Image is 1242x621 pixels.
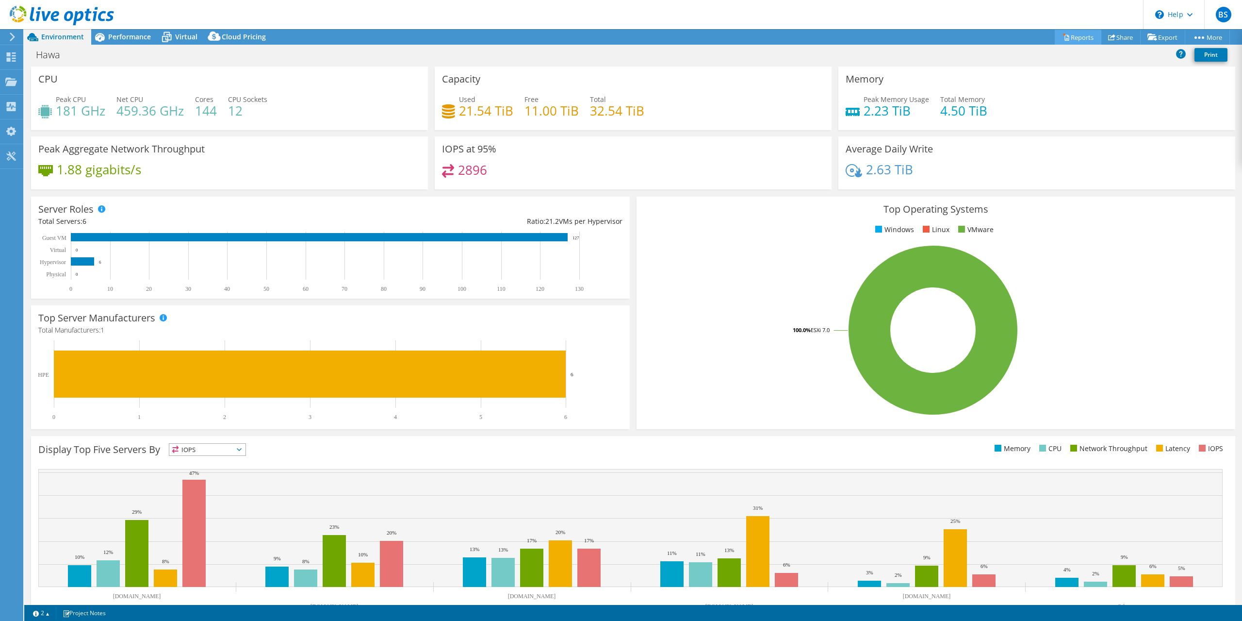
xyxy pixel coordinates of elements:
[950,518,960,524] text: 25%
[38,216,330,227] div: Total Servers:
[358,552,368,557] text: 10%
[575,285,584,292] text: 130
[498,547,508,553] text: 13%
[864,95,929,104] span: Peak Memory Usage
[69,285,72,292] text: 0
[866,570,873,575] text: 3%
[1101,30,1141,45] a: Share
[223,414,226,420] text: 2
[992,443,1030,454] li: Memory
[524,95,539,104] span: Free
[75,554,84,560] text: 10%
[113,593,161,600] text: [DOMAIN_NAME]
[107,285,113,292] text: 10
[108,32,151,41] span: Performance
[26,607,56,619] a: 2
[705,603,753,610] text: [DOMAIN_NAME]
[1149,563,1157,569] text: 6%
[644,204,1228,215] h3: Top Operating Systems
[753,505,763,511] text: 31%
[1154,443,1190,454] li: Latency
[82,217,86,226] span: 6
[41,32,84,41] span: Environment
[1063,567,1071,572] text: 4%
[310,603,359,610] text: [DOMAIN_NAME]
[224,285,230,292] text: 40
[903,593,951,600] text: [DOMAIN_NAME]
[846,144,933,154] h3: Average Daily Write
[50,247,66,253] text: Virtual
[56,95,86,104] span: Peak CPU
[536,285,544,292] text: 120
[76,272,78,277] text: 0
[38,325,622,336] h4: Total Manufacturers:
[811,326,830,334] tspan: ESXi 7.0
[57,164,141,175] h4: 1.88 gigabits/s
[185,285,191,292] text: 30
[38,204,94,215] h3: Server Roles
[420,285,425,292] text: 90
[138,414,141,420] text: 1
[667,550,677,556] text: 11%
[846,74,883,84] h3: Memory
[1140,30,1185,45] a: Export
[470,546,479,552] text: 13%
[1178,565,1185,571] text: 5%
[52,414,55,420] text: 0
[981,563,988,569] text: 6%
[330,216,622,227] div: Ratio: VMs per Hypervisor
[32,50,75,60] h1: Hawa
[940,95,985,104] span: Total Memory
[459,95,475,104] span: Used
[1068,443,1147,454] li: Network Throughput
[38,144,205,154] h3: Peak Aggregate Network Throughput
[169,444,245,455] span: IOPS
[572,235,579,240] text: 127
[442,74,480,84] h3: Capacity
[524,105,579,116] h4: 11.00 TiB
[189,470,199,476] text: 47%
[38,74,58,84] h3: CPU
[228,95,267,104] span: CPU Sockets
[1216,7,1231,22] span: BS
[222,32,266,41] span: Cloud Pricing
[263,285,269,292] text: 50
[696,551,705,557] text: 11%
[56,105,105,116] h4: 181 GHz
[724,547,734,553] text: 13%
[303,285,309,292] text: 60
[564,414,567,420] text: 6
[497,285,506,292] text: 110
[1185,30,1230,45] a: More
[527,537,537,543] text: 17%
[1117,603,1130,610] text: Other
[175,32,197,41] span: Virtual
[923,554,931,560] text: 9%
[228,105,267,116] h4: 12
[56,607,113,619] a: Project Notes
[309,414,311,420] text: 3
[545,217,559,226] span: 21.2
[895,572,902,578] text: 2%
[508,593,556,600] text: [DOMAIN_NAME]
[342,285,347,292] text: 70
[394,414,397,420] text: 4
[116,105,184,116] h4: 459.36 GHz
[40,259,66,266] text: Hypervisor
[195,95,213,104] span: Cores
[302,558,310,564] text: 8%
[458,165,487,175] h4: 2896
[1037,443,1062,454] li: CPU
[479,414,482,420] text: 5
[866,164,913,175] h4: 2.63 TiB
[329,524,339,530] text: 23%
[590,105,644,116] h4: 32.54 TiB
[873,224,914,235] li: Windows
[1155,10,1164,19] svg: \n
[46,271,66,278] text: Physical
[1194,48,1227,62] a: Print
[38,313,155,323] h3: Top Server Manufacturers
[387,530,396,536] text: 20%
[442,144,496,154] h3: IOPS at 95%
[1196,443,1223,454] li: IOPS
